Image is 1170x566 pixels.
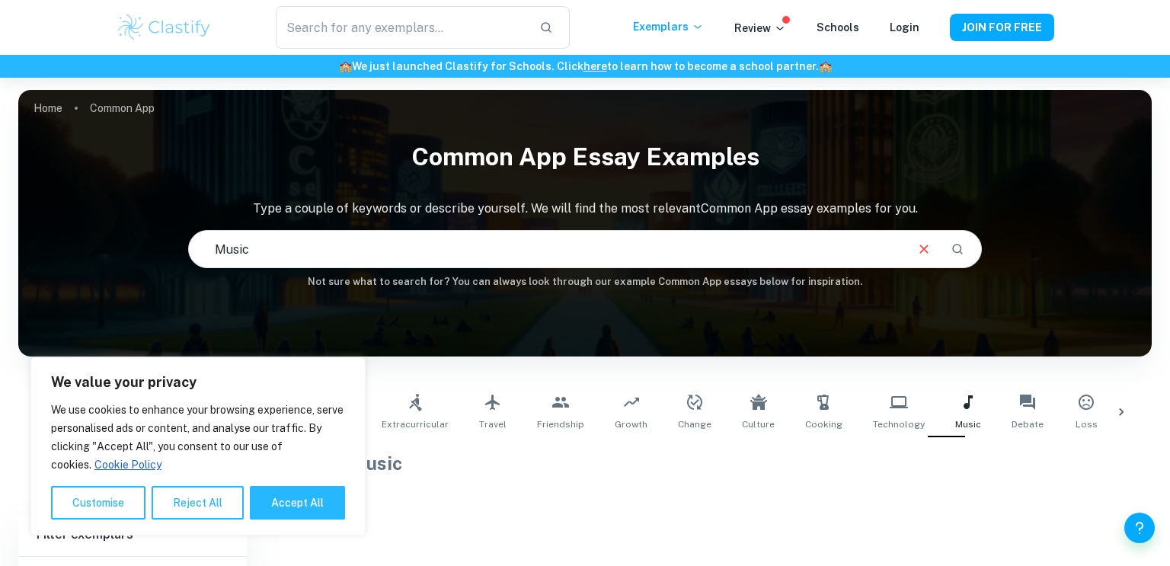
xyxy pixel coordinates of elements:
[51,373,345,392] p: We value your privacy
[30,357,366,536] div: We value your privacy
[350,452,402,474] span: Music
[250,486,345,520] button: Accept All
[94,458,162,472] a: Cookie Policy
[75,449,1095,477] h1: Common App essays related to:
[615,417,647,431] span: Growth
[583,60,607,72] a: here
[950,14,1054,41] button: JOIN FOR FREE
[817,21,859,34] a: Schools
[633,18,704,35] p: Exemplars
[909,235,938,264] button: Clear
[3,58,1167,75] h6: We just launched Clastify for Schools. Click to learn how to become a school partner.
[890,21,919,34] a: Login
[537,417,584,431] span: Friendship
[1076,417,1098,431] span: Loss
[276,6,527,49] input: Search for any exemplars...
[1124,513,1155,543] button: Help and Feedback
[116,12,213,43] img: Clastify logo
[18,200,1152,218] p: Type a couple of keywords or describe yourself. We will find the most relevant Common App essay e...
[1012,417,1044,431] span: Debate
[339,60,352,72] span: 🏫
[90,100,155,117] p: Common App
[18,513,247,556] h6: Filter exemplars
[189,228,903,270] input: E.g. I love building drones, I used to be ashamed of my name...
[479,417,507,431] span: Travel
[51,401,345,474] p: We use cookies to enhance your browsing experience, serve personalised ads or content, and analys...
[873,417,925,431] span: Technology
[34,98,62,119] a: Home
[734,20,786,37] p: Review
[382,417,449,431] span: Extracurricular
[152,486,244,520] button: Reject All
[51,486,145,520] button: Customise
[18,133,1152,181] h1: Common App Essay Examples
[805,417,842,431] span: Cooking
[678,417,711,431] span: Change
[945,236,970,262] button: Search
[819,60,832,72] span: 🏫
[18,274,1152,289] h6: Not sure what to search for? You can always look through our example Common App essays below for ...
[742,417,775,431] span: Culture
[955,417,981,431] span: Music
